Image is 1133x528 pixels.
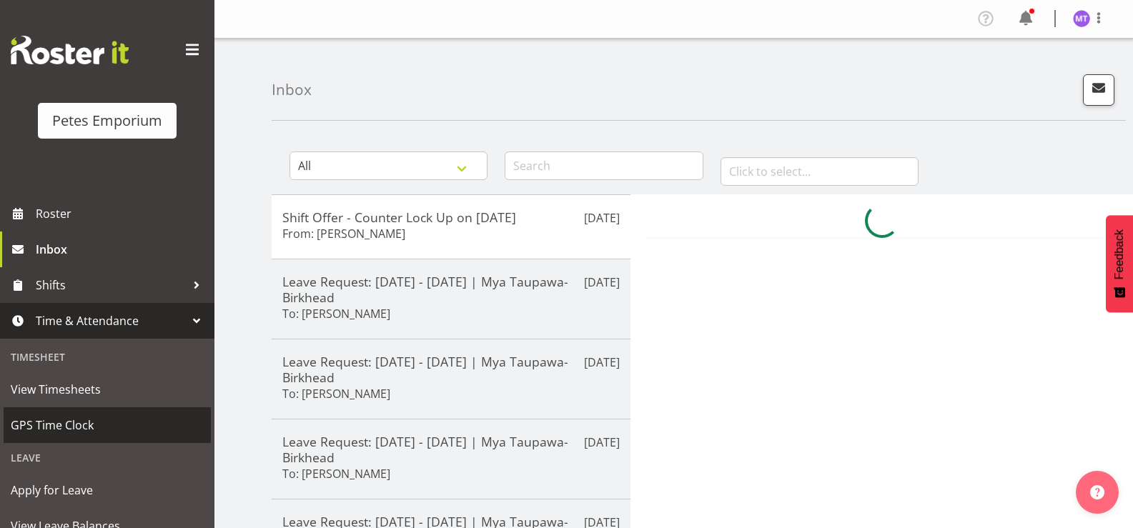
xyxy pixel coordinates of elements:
p: [DATE] [584,434,620,451]
h6: To: [PERSON_NAME] [282,307,390,321]
div: Timesheet [4,342,211,372]
p: [DATE] [584,274,620,291]
a: View Timesheets [4,372,211,407]
img: Rosterit website logo [11,36,129,64]
h5: Leave Request: [DATE] - [DATE] | Mya Taupawa-Birkhead [282,274,620,305]
img: mya-taupawa-birkhead5814.jpg [1073,10,1090,27]
span: Roster [36,203,207,224]
h5: Leave Request: [DATE] - [DATE] | Mya Taupawa-Birkhead [282,354,620,385]
h6: To: [PERSON_NAME] [282,387,390,401]
h5: Shift Offer - Counter Lock Up on [DATE] [282,209,620,225]
span: Shifts [36,274,186,296]
h5: Leave Request: [DATE] - [DATE] | Mya Taupawa-Birkhead [282,434,620,465]
span: Feedback [1113,229,1126,279]
a: GPS Time Clock [4,407,211,443]
div: Petes Emporium [52,110,162,131]
p: [DATE] [584,354,620,371]
a: Apply for Leave [4,472,211,508]
span: Time & Attendance [36,310,186,332]
input: Click to select... [721,157,919,186]
input: Search [505,151,703,180]
span: GPS Time Clock [11,414,204,436]
h6: From: [PERSON_NAME] [282,226,405,241]
img: help-xxl-2.png [1090,485,1104,499]
h4: Inbox [272,81,312,98]
span: View Timesheets [11,379,204,400]
div: Leave [4,443,211,472]
button: Feedback - Show survey [1106,215,1133,312]
p: [DATE] [584,209,620,226]
span: Inbox [36,239,207,260]
h6: To: [PERSON_NAME] [282,467,390,481]
span: Apply for Leave [11,479,204,501]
